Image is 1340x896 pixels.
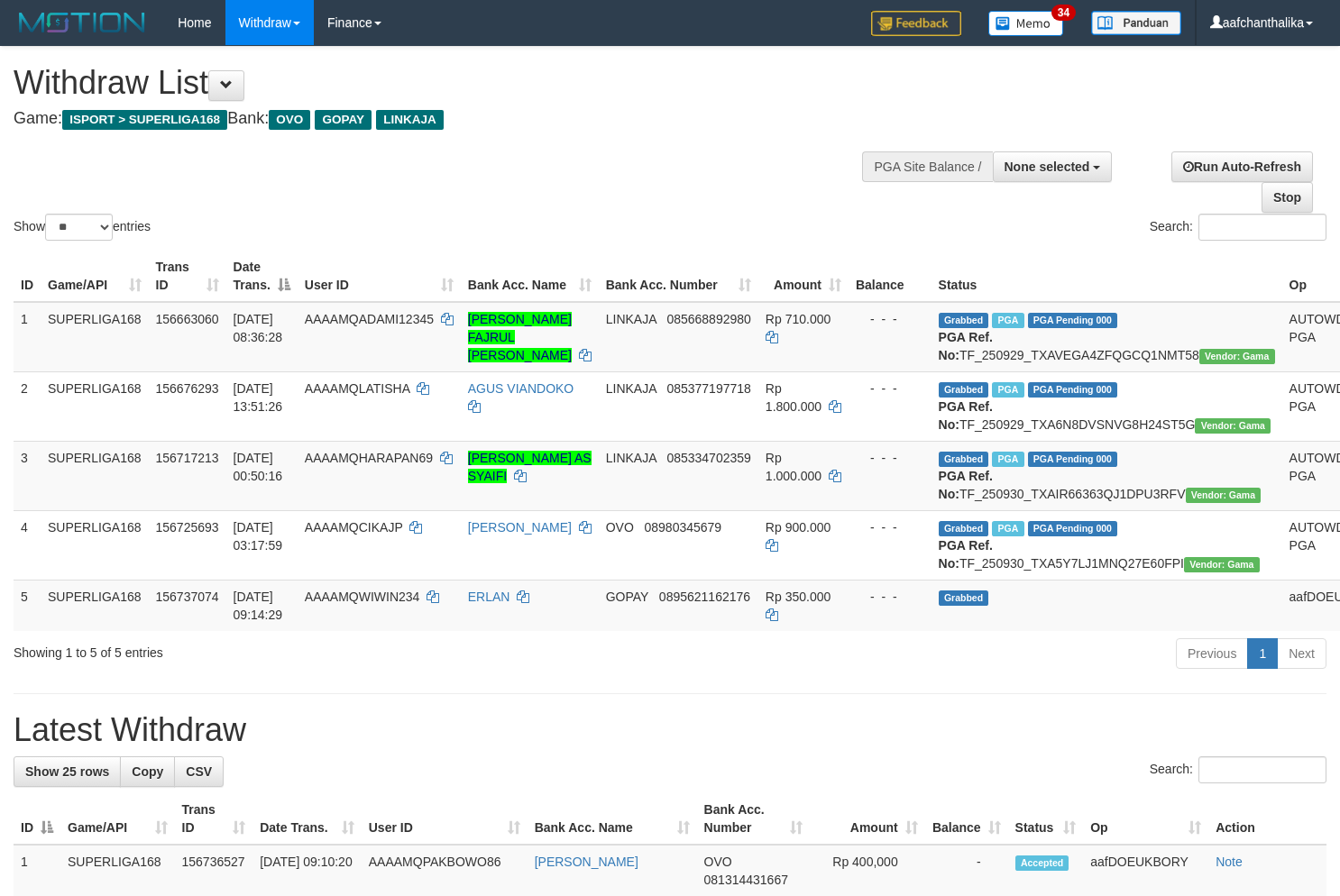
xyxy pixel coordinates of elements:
[606,312,656,326] span: LINKAJA
[1216,855,1243,869] a: Note
[468,312,572,362] a: [PERSON_NAME] FAJRUL [PERSON_NAME]
[666,312,750,326] span: Copy 085668892980 to clipboard
[932,441,1282,510] td: TF_250930_TXAIR66363QJ1DPU3RFV
[14,251,41,302] th: ID
[856,379,924,398] div: - - -
[1150,214,1326,241] label: Search:
[1005,160,1090,174] span: None selected
[120,756,175,787] a: Copy
[1176,638,1248,669] a: Previous
[704,873,788,887] span: Copy 081314431667 to clipboard
[156,590,219,604] span: 156737074
[461,251,599,302] th: Bank Acc. Name: activate to sort column ascending
[14,441,41,510] td: 3
[939,452,989,467] span: Grabbed
[939,399,993,432] b: PGA Ref. No:
[468,590,510,604] a: ERLAN
[925,793,1008,845] th: Balance: activate to sort column ascending
[766,381,821,414] span: Rp 1.800.000
[1277,638,1326,669] a: Next
[60,793,175,845] th: Game/API: activate to sort column ascending
[939,330,993,362] b: PGA Ref. No:
[305,312,434,326] span: AAAAMQADAMI12345
[1150,756,1326,783] label: Search:
[376,110,444,130] span: LINKAJA
[468,520,572,535] a: [PERSON_NAME]
[659,590,750,604] span: Copy 0895621162176 to clipboard
[14,9,151,36] img: MOTION_logo.png
[932,510,1282,580] td: TF_250930_TXA5Y7LJ1MNQ27E60FPI
[932,302,1282,372] td: TF_250929_TXAVEGA4ZFQGCQ1NMT58
[14,712,1326,748] h1: Latest Withdraw
[25,764,109,779] span: Show 25 rows
[1186,488,1262,503] span: Vendor URL: https://trx31.1velocity.biz
[606,451,656,465] span: LINKAJA
[932,371,1282,441] td: TF_250929_TXA6N8DVSNVG8H24ST5G
[305,520,403,535] span: AAAAMQCIKAJP
[14,756,121,787] a: Show 25 rows
[666,451,750,465] span: Copy 085334702359 to clipboard
[14,302,41,372] td: 1
[766,520,831,535] span: Rp 900.000
[315,110,372,130] span: GOPAY
[14,510,41,580] td: 4
[939,538,993,571] b: PGA Ref. No:
[362,793,528,845] th: User ID: activate to sort column ascending
[41,510,149,580] td: SUPERLIGA168
[468,381,574,396] a: AGUS VIANDOKO
[645,520,722,535] span: Copy 08980345679 to clipboard
[234,381,283,414] span: [DATE] 13:51:26
[234,451,283,483] span: [DATE] 00:50:16
[1028,382,1118,398] span: PGA Pending
[174,756,224,787] a: CSV
[849,251,932,302] th: Balance
[156,381,219,396] span: 156676293
[14,110,876,128] h4: Game: Bank:
[234,312,283,344] span: [DATE] 08:36:28
[234,590,283,622] span: [DATE] 09:14:29
[766,590,831,604] span: Rp 350.000
[1208,793,1326,845] th: Action
[666,381,750,396] span: Copy 085377197718 to clipboard
[62,110,227,130] span: ISPORT > SUPERLIGA168
[992,382,1023,398] span: Marked by aafsoycanthlai
[856,449,924,467] div: - - -
[862,151,992,182] div: PGA Site Balance /
[175,793,253,845] th: Trans ID: activate to sort column ascending
[1262,182,1313,213] a: Stop
[14,214,151,241] label: Show entries
[856,310,924,328] div: - - -
[932,251,1282,302] th: Status
[14,371,41,441] td: 2
[468,451,592,483] a: [PERSON_NAME] AS SYAIFI
[939,590,989,606] span: Grabbed
[1028,452,1118,467] span: PGA Pending
[186,764,212,779] span: CSV
[599,251,758,302] th: Bank Acc. Number: activate to sort column ascending
[41,580,149,631] td: SUPERLIGA168
[41,251,149,302] th: Game/API: activate to sort column ascending
[528,793,697,845] th: Bank Acc. Name: activate to sort column ascending
[1195,418,1271,434] span: Vendor URL: https://trx31.1velocity.biz
[1015,855,1069,871] span: Accepted
[149,251,226,302] th: Trans ID: activate to sort column ascending
[606,590,648,604] span: GOPAY
[1051,5,1076,21] span: 34
[939,313,989,328] span: Grabbed
[1171,151,1313,182] a: Run Auto-Refresh
[992,521,1023,536] span: Marked by aafnonsreyleab
[41,441,149,510] td: SUPERLIGA168
[856,588,924,606] div: - - -
[226,251,298,302] th: Date Trans.: activate to sort column descending
[1028,313,1118,328] span: PGA Pending
[41,371,149,441] td: SUPERLIGA168
[939,382,989,398] span: Grabbed
[305,590,420,604] span: AAAAMQWIWIN234
[156,451,219,465] span: 156717213
[606,520,634,535] span: OVO
[871,11,961,36] img: Feedback.jpg
[269,110,310,130] span: OVO
[697,793,810,845] th: Bank Acc. Number: activate to sort column ascending
[1028,521,1118,536] span: PGA Pending
[305,381,409,396] span: AAAAMQLATISHA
